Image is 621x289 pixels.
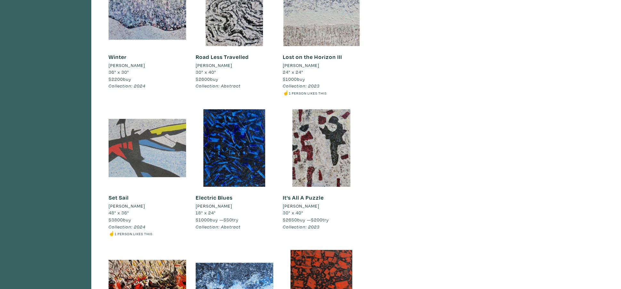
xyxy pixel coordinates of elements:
[109,202,145,210] li: [PERSON_NAME]
[289,91,327,95] small: 1 person likes this
[196,210,216,216] span: 18" x 24"
[109,217,123,223] span: $3800
[283,202,360,210] a: [PERSON_NAME]
[283,76,305,82] span: buy
[283,69,303,75] span: 24" x 24"
[115,231,152,236] small: 1 person likes this
[283,89,360,96] li: ☝️
[196,202,232,210] li: [PERSON_NAME]
[283,83,320,89] em: Collection: 2023
[109,62,145,69] li: [PERSON_NAME]
[196,224,241,230] em: Collection: Abstract
[283,217,297,223] span: $2650
[109,194,129,201] a: Set Sail
[224,217,232,223] span: $50
[283,62,360,69] a: [PERSON_NAME]
[283,217,329,223] span: buy — try
[196,217,239,223] span: buy — try
[109,230,186,237] li: ☝️
[196,69,216,75] span: 30" x 40"
[283,194,324,201] a: It's All A Puzzle
[109,210,129,216] span: 48" x 36"
[196,62,273,69] a: [PERSON_NAME]
[109,62,186,69] a: [PERSON_NAME]
[196,76,218,82] span: buy
[109,202,186,210] a: [PERSON_NAME]
[196,53,249,61] a: Road Less Travelled
[196,217,210,223] span: $1000
[196,76,210,82] span: $2600
[283,76,297,82] span: $1000
[196,83,241,89] em: Collection: Abstract
[283,202,319,210] li: [PERSON_NAME]
[109,83,145,89] em: Collection: 2024
[109,69,129,75] span: 36" x 30"
[283,210,303,216] span: 30" x 40"
[109,76,123,82] span: $2200
[109,217,131,223] span: buy
[109,76,131,82] span: buy
[283,62,319,69] li: [PERSON_NAME]
[109,224,145,230] em: Collection: 2024
[196,62,232,69] li: [PERSON_NAME]
[196,194,233,201] a: Electric Blues
[311,217,323,223] span: $200
[283,224,320,230] em: Collection: 2023
[109,53,127,61] a: Winter
[283,53,342,61] a: Lost on the Horizon III
[196,202,273,210] a: [PERSON_NAME]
